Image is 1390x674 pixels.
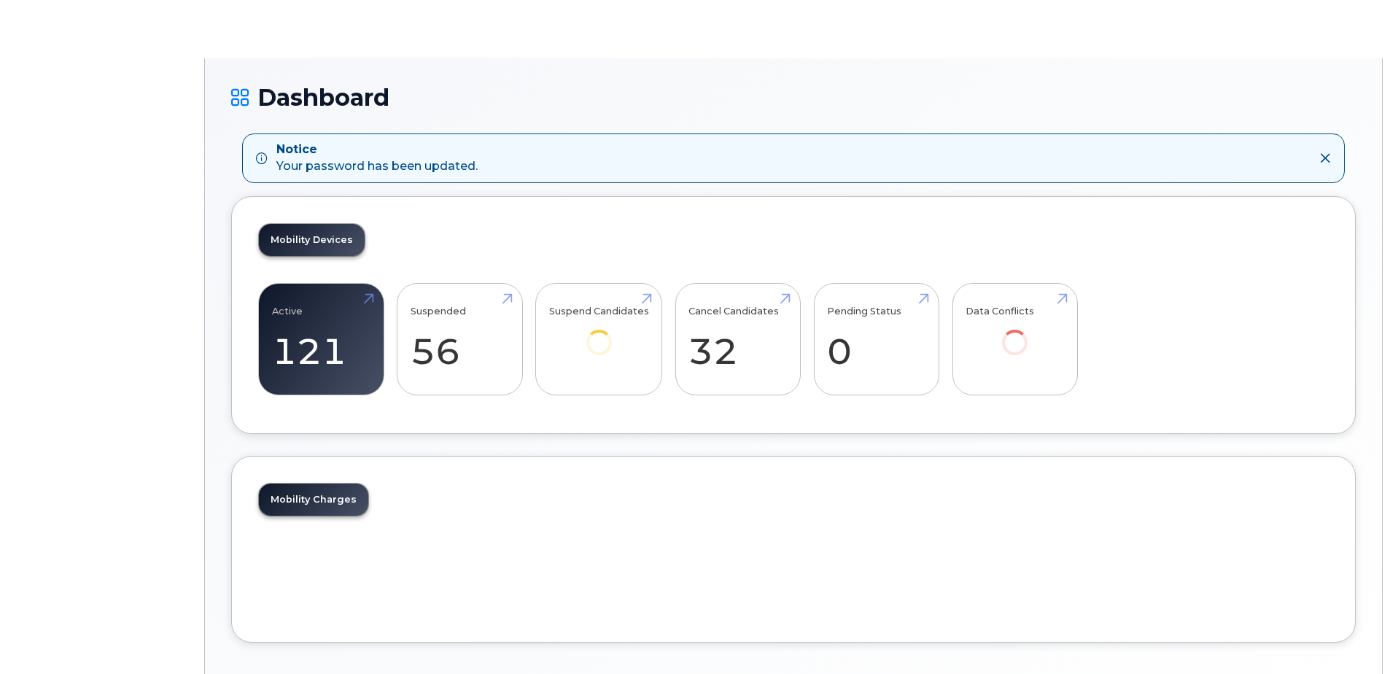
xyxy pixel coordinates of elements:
a: Mobility Charges [259,484,368,516]
h1: Dashboard [231,85,1356,110]
a: Pending Status 0 [827,291,925,387]
a: Cancel Candidates 32 [688,291,787,387]
a: Suspended 56 [411,291,509,387]
strong: Notice [276,142,478,158]
a: Suspend Candidates [549,291,649,375]
a: Active 121 [272,291,370,387]
div: Your password has been updated. [276,142,478,175]
a: Mobility Devices [259,224,365,256]
a: Data Conflicts [966,291,1064,375]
